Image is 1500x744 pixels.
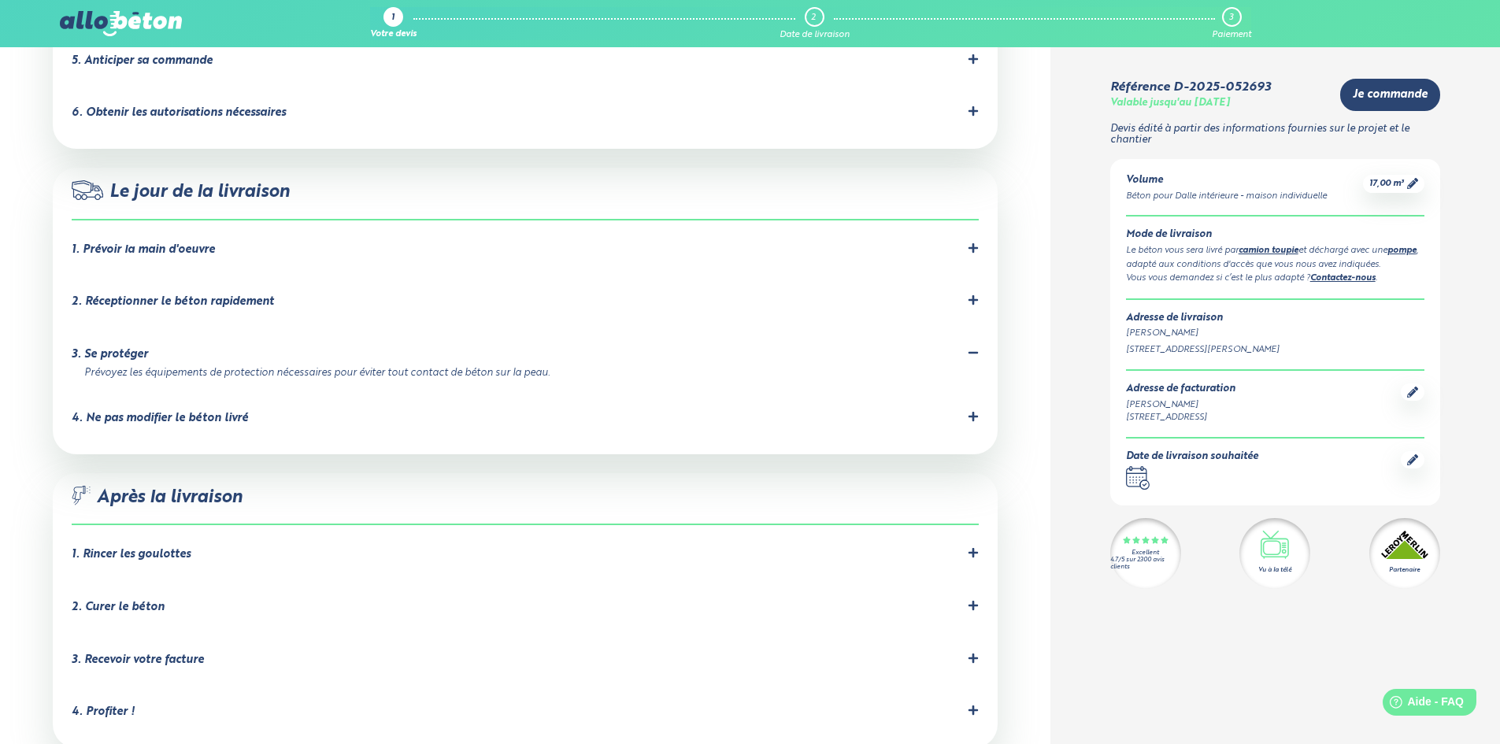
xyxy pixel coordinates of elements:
div: Prévoyez les équipements de protection nécessaires pour éviter tout contact de béton sur la peau. [84,368,960,379]
div: 4.7/5 sur 2300 avis clients [1110,557,1181,571]
div: 2 [811,13,816,23]
div: Vous vous demandez si c’est le plus adapté ? . [1126,272,1424,286]
div: Béton pour Dalle intérieure - maison individuelle [1126,190,1327,203]
img: allobéton [60,11,181,36]
div: 5. Anticiper sa commande [72,54,213,68]
div: Date de livraison souhaitée [1126,451,1258,463]
div: [STREET_ADDRESS][PERSON_NAME] [1126,343,1424,357]
a: Je commande [1340,79,1440,111]
div: 3 [1229,13,1233,23]
div: 3. Se protéger [72,348,148,361]
div: Votre devis [370,30,417,40]
div: 1 [391,13,394,24]
div: 4. Ne pas modifier le béton livré [72,412,248,425]
div: 4. Profiter ! [72,705,135,719]
div: Vu à la télé [1258,565,1291,575]
div: 6. Obtenir les autorisations nécessaires [72,106,286,120]
div: 2. Curer le béton [72,601,165,614]
div: 1. Rincer les goulottes [72,548,191,561]
div: Volume [1126,175,1327,187]
div: Paiement [1212,30,1251,40]
a: 1 Votre devis [370,7,417,40]
div: Partenaire [1389,565,1420,575]
div: Mode de livraison [1126,229,1424,241]
div: Date de livraison [780,30,850,40]
div: Après la livraison [72,486,979,526]
div: Le jour de la livraison [72,180,979,220]
a: 3 Paiement [1212,7,1251,40]
a: 2 Date de livraison [780,7,850,40]
iframe: Help widget launcher [1360,683,1483,727]
div: Excellent [1131,550,1159,557]
div: [PERSON_NAME] [1126,327,1424,340]
img: truck.c7a9816ed8b9b1312949.png [72,180,104,200]
div: Le béton vous sera livré par et déchargé avec une , adapté aux conditions d'accès que vous nous a... [1126,244,1424,272]
div: Référence D-2025-052693 [1110,80,1271,94]
div: Adresse de facturation [1126,383,1235,395]
div: 1. Prévoir la main d'oeuvre [72,243,215,257]
div: 3. Recevoir votre facture [72,653,204,667]
div: [PERSON_NAME] [1126,398,1235,412]
div: [STREET_ADDRESS] [1126,411,1235,424]
div: Adresse de livraison [1126,313,1424,324]
a: camion toupie [1239,246,1298,255]
a: pompe [1387,246,1417,255]
span: Je commande [1353,88,1428,102]
div: Valable jusqu'au [DATE] [1110,98,1230,109]
div: 2. Réceptionner le béton rapidement [72,295,274,309]
a: Contactez-nous [1310,274,1376,283]
p: Devis édité à partir des informations fournies sur le projet et le chantier [1110,124,1440,146]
